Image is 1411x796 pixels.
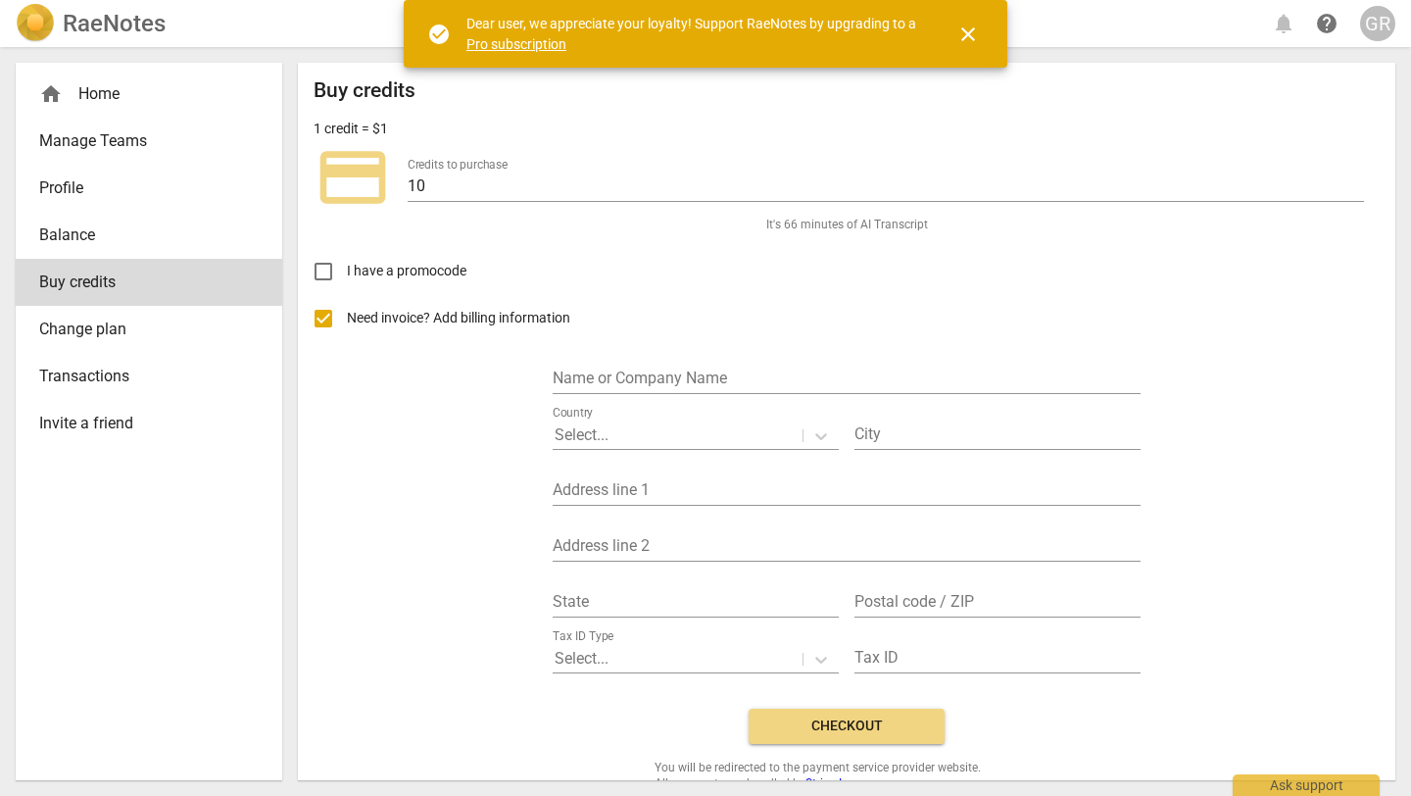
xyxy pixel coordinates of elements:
[408,159,508,171] label: Credits to purchase
[314,138,392,217] span: credit_card
[16,353,282,400] a: Transactions
[16,212,282,259] a: Balance
[766,217,928,233] span: It's 66 minutes of AI Transcript
[347,308,573,328] span: Need invoice? Add billing information
[39,129,243,153] span: Manage Teams
[749,709,945,744] button: Checkout
[466,36,566,52] a: Pro subscription
[466,14,921,54] div: Dear user, we appreciate your loyalty! Support RaeNotes by upgrading to a
[63,10,166,37] h2: RaeNotes
[16,118,282,165] a: Manage Teams
[555,647,608,670] p: Select...
[16,165,282,212] a: Profile
[39,224,243,247] span: Balance
[16,4,166,43] a: LogoRaeNotes
[16,4,55,43] img: Logo
[427,23,451,46] span: check_circle
[16,400,282,447] a: Invite a friend
[16,71,282,118] div: Home
[314,78,415,103] h2: Buy credits
[39,412,243,435] span: Invite a friend
[16,259,282,306] a: Buy credits
[555,423,608,446] p: Select...
[956,23,980,46] span: close
[1360,6,1395,41] button: GR
[314,119,388,139] p: 1 credit = $1
[553,630,613,642] label: Tax ID Type
[347,261,466,281] span: I have a promocode
[39,176,243,200] span: Profile
[39,82,243,106] div: Home
[1233,774,1380,796] div: Ask support
[16,306,282,353] a: Change plan
[39,271,243,294] span: Buy credits
[805,776,857,790] a: Stripe Inc.
[39,82,63,106] span: home
[553,407,593,419] label: Country
[1315,12,1338,35] span: help
[1309,6,1344,41] a: Help
[39,318,243,341] span: Change plan
[764,717,929,736] span: Checkout
[39,365,243,388] span: Transactions
[945,11,992,58] button: Close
